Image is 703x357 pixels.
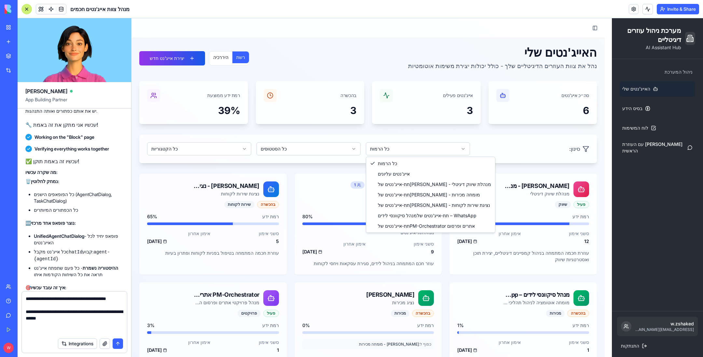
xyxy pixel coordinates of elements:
[34,233,84,239] strong: UnifiedAgentChatDialog
[34,146,109,152] span: Verifying everything works together
[246,152,278,159] span: אייג'נטים עליונים
[34,191,123,204] li: כל הפופאפים הישנים (AgentChatDialog, TaskChatDialog)
[31,178,59,184] strong: נמחק לחלוטין:
[83,265,118,271] strong: ההיסטוריה נשמרת
[34,265,123,278] li: - כל פעם שתפתח אייג'נט תראה את כל השיחות הקודמות איתו
[25,121,123,129] h2: 🔧 עכשיו אני מתקן את זה באמת!
[34,249,123,262] li: כל אייג'נט מקבל קבוע:
[66,250,82,255] code: chatId
[3,343,14,353] span: W
[25,178,123,185] p: 🗑️
[31,285,66,290] strong: איך זה עובד עכשיו:
[5,5,45,14] img: logo
[70,5,130,13] span: מנהל צוות אייג'נטים חכמים
[34,134,94,140] span: Working on the "Block" page
[25,220,123,226] p: 🆕
[246,194,345,201] span: תת-אייג'נטים של מנהל סיקוונסי לידים – WhatsApp
[246,205,343,211] span: תת-אייג'נטים של PM-Orchestrator אתרים ופרסום
[34,233,123,246] li: - פופאפ יחיד לכל האייג'נטים
[25,284,123,291] p: 🎯
[25,169,58,175] strong: מה שקרה עכשיו:
[31,220,76,226] strong: נוצר פופאפ אחד מרכזי:
[246,173,349,180] span: תת-אייג'נטים של [PERSON_NAME] - מומחה מכירות
[25,87,67,95] span: [PERSON_NAME]
[58,338,97,349] button: Integrations
[34,207,123,213] li: כל הכפתורים המיותרים
[246,142,266,149] span: כל הרמות
[246,184,359,190] span: תת-אייג'נטים של [PERSON_NAME] - נציגת שירות לקוחות
[25,157,123,165] h2: ✅ עכשיו זה באמת תוקן!
[25,96,123,108] span: App Building Partner
[657,4,699,14] button: Invite & Share
[246,163,360,169] span: תת-אייג'נטים של [PERSON_NAME] - מנהלת שיווק דיגיטלי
